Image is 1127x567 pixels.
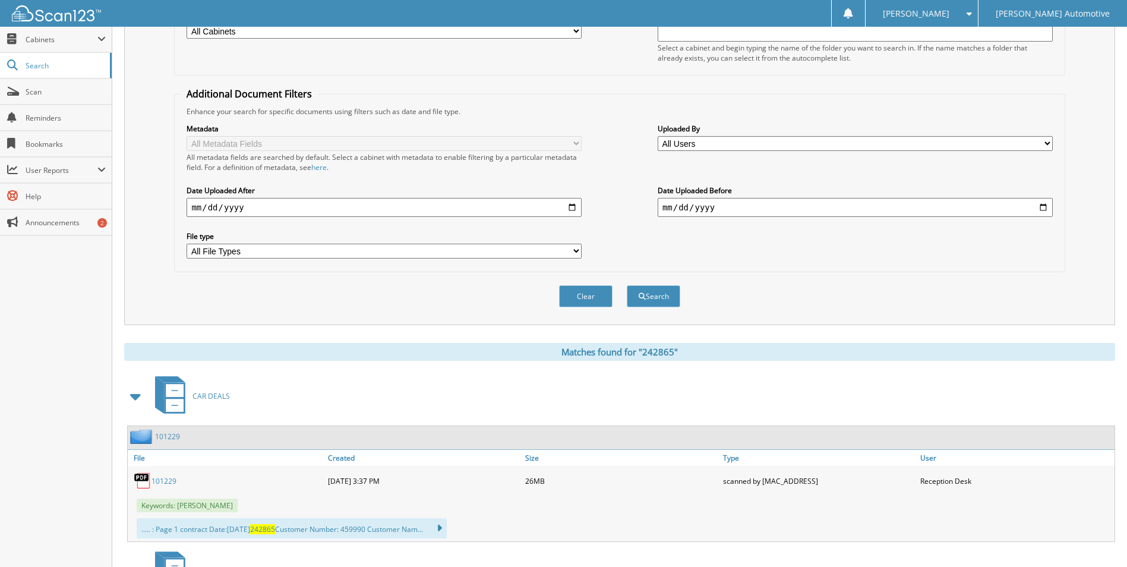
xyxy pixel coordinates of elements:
[311,162,327,172] a: here
[130,429,155,444] img: folder2.png
[187,185,582,196] label: Date Uploaded After
[148,373,230,420] a: CAR DEALS
[187,152,582,172] div: All metadata fields are searched by default. Select a cabinet with metadata to enable filtering b...
[187,124,582,134] label: Metadata
[250,524,275,534] span: 242865
[658,198,1053,217] input: end
[996,10,1110,17] span: [PERSON_NAME] Automotive
[192,391,230,401] span: CAR DEALS
[720,469,917,493] div: scanned by [MAC_ADDRESS]
[151,476,176,486] a: 101229
[181,87,318,100] legend: Additional Document Filters
[658,43,1053,63] div: Select a cabinet and begin typing the name of the folder you want to search in. If the name match...
[155,431,180,442] a: 101229
[128,450,325,466] a: File
[26,218,106,228] span: Announcements
[917,469,1115,493] div: Reception Desk
[883,10,949,17] span: [PERSON_NAME]
[26,165,97,175] span: User Reports
[137,499,238,512] span: Keywords: [PERSON_NAME]
[522,450,719,466] a: Size
[181,106,1058,116] div: Enhance your search for specific documents using filters such as date and file type.
[26,61,104,71] span: Search
[26,87,106,97] span: Scan
[627,285,680,307] button: Search
[720,450,917,466] a: Type
[97,218,107,228] div: 2
[26,191,106,201] span: Help
[26,113,106,123] span: Reminders
[187,198,582,217] input: start
[26,139,106,149] span: Bookmarks
[658,185,1053,196] label: Date Uploaded Before
[187,231,582,241] label: File type
[134,472,151,490] img: PDF.png
[124,343,1115,361] div: Matches found for "242865"
[917,450,1115,466] a: User
[325,469,522,493] div: [DATE] 3:37 PM
[12,5,101,21] img: scan123-logo-white.svg
[26,34,97,45] span: Cabinets
[325,450,522,466] a: Created
[137,518,447,538] div: ..... : Page 1 contract Date:[DATE] Customer Number: 459990 Customer Nam...
[658,124,1053,134] label: Uploaded By
[559,285,613,307] button: Clear
[522,469,719,493] div: 26MB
